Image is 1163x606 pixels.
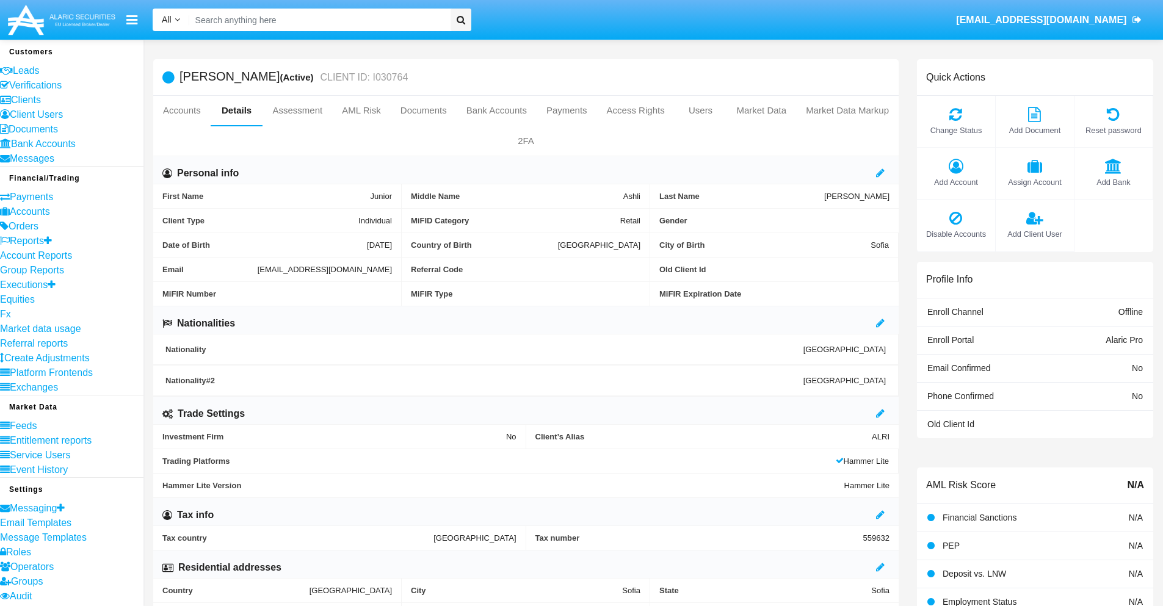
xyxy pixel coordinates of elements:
span: Platform Frontends [10,367,93,378]
input: Search [189,9,446,31]
span: Add Account [923,176,989,188]
span: N/A [1129,513,1143,522]
span: Add Client User [1002,228,1068,240]
a: Market Data Markup [796,96,899,125]
a: Assessment [263,96,332,125]
span: Leads [13,65,40,76]
span: State [659,586,871,595]
span: Client Type [162,216,358,225]
span: Alaric Pro [1106,335,1143,345]
span: Old Client Id [927,419,974,429]
span: N/A [1129,569,1143,579]
a: [EMAIL_ADDRESS][DOMAIN_NAME] [951,3,1148,37]
span: Old Client Id [659,265,889,274]
h6: AML Risk Score [926,479,996,491]
span: Groups [11,576,43,586]
a: AML Risk [332,96,391,125]
span: Client’s Alias [535,432,872,441]
span: Entitlement reports [10,435,92,445]
span: Messaging [10,503,57,513]
span: No [1132,363,1143,373]
span: Service Users [10,450,71,460]
span: Exchanges [10,382,58,392]
span: All [162,15,172,24]
h6: Quick Actions [926,71,985,83]
span: Gender [659,216,889,225]
a: Payments [537,96,597,125]
span: Sofia [871,586,889,595]
span: [GEOGRAPHIC_DATA] [310,586,392,595]
span: Investment Firm [162,432,506,441]
span: [EMAIL_ADDRESS][DOMAIN_NAME] [956,15,1126,25]
span: [GEOGRAPHIC_DATA] [803,345,886,354]
span: Trading Platforms [162,456,836,466]
a: Users [675,96,727,125]
span: [GEOGRAPHIC_DATA] [803,376,886,385]
span: Payments [10,192,53,202]
span: Orders [9,221,38,231]
span: Feeds [10,420,37,431]
span: Nationality #2 [165,376,803,385]
span: Individual [358,216,392,225]
span: [GEOGRAPHIC_DATA] [558,240,640,250]
a: Documents [391,96,457,125]
span: Audit [10,591,32,601]
span: Verifications [9,80,62,90]
span: Deposit vs. LNW [943,569,1006,579]
span: Enroll Channel [927,307,984,317]
span: First Name [162,192,371,201]
span: Country [162,586,310,595]
h6: Residential addresses [178,561,281,574]
span: Date of Birth [162,240,367,250]
span: Add Document [1002,124,1068,136]
span: [PERSON_NAME] [824,192,889,201]
span: No [506,432,516,441]
a: Market Data [726,96,796,125]
span: Hammer Lite Version [162,481,844,490]
a: Access Rights [597,96,675,125]
span: MiFIR Type [411,289,640,298]
a: Accounts [153,96,211,125]
span: Bank Accounts [11,139,76,149]
a: Details [211,96,263,125]
span: Clients [11,95,41,105]
span: [DATE] [367,240,392,250]
a: 2FA [153,126,899,156]
small: CLIENT ID: I030764 [317,73,408,82]
h6: Nationalities [177,317,235,330]
span: Messages [10,153,54,164]
span: Referral Code [411,265,640,274]
span: Junior [371,192,392,201]
span: Assign Account [1002,176,1068,188]
span: Reports [10,236,44,246]
span: Operators [10,561,54,572]
span: Last Name [659,192,824,201]
span: MiFID Category [411,216,620,225]
span: Reset password [1081,124,1147,136]
span: PEP [943,541,960,550]
span: Client Users [10,109,63,120]
h5: [PERSON_NAME] [179,70,408,84]
h6: Profile Info [926,273,973,285]
span: Email [162,265,258,274]
h6: Tax info [177,508,214,522]
span: Add Bank [1081,176,1147,188]
div: (Active) [280,70,317,84]
a: Bank Accounts [457,96,537,125]
span: Hammer Lite [844,481,889,490]
span: Sofia [871,240,889,250]
span: Nationality [165,345,803,354]
span: Country of Birth [411,240,558,250]
span: MiFIR Number [162,289,392,298]
span: Documents [9,124,58,134]
span: Roles [6,547,31,557]
img: Logo image [6,2,117,38]
span: [EMAIL_ADDRESS][DOMAIN_NAME] [258,265,392,274]
span: Sofia [622,586,640,595]
a: All [153,13,189,26]
span: Financial Sanctions [943,513,1016,522]
span: N/A [1127,478,1144,492]
span: Email Confirmed [927,363,990,373]
span: Accounts [10,206,50,217]
span: Ashli [623,192,640,201]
